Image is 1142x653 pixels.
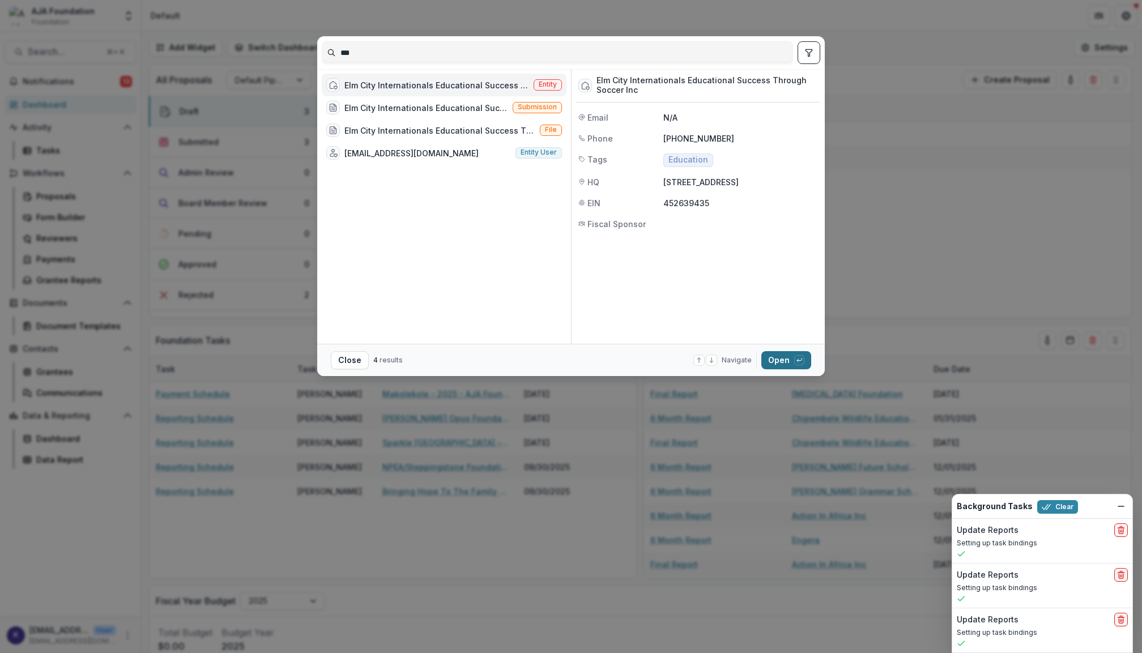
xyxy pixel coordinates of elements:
span: Email [587,112,608,123]
button: Clear [1037,500,1078,514]
button: delete [1114,568,1128,582]
p: Setting up task bindings [957,583,1128,593]
p: 452639435 [663,197,818,209]
h2: Update Reports [957,570,1019,580]
div: [EMAIL_ADDRESS][DOMAIN_NAME] [344,147,479,159]
p: N/A [663,112,818,123]
button: delete [1114,613,1128,626]
span: HQ [587,176,599,188]
p: Setting up task bindings [957,628,1128,638]
div: Elm City Internationals Educational Success Through Soccer Inc - Grant Agreement - [DATE].pdf [344,125,535,136]
span: Education [668,155,708,165]
h2: Background Tasks [957,502,1033,511]
button: Open [761,351,811,369]
span: Navigate [722,355,752,365]
p: Setting up task bindings [957,538,1128,548]
button: Dismiss [1114,500,1128,513]
div: Elm City Internationals Educational Success Through Soccer Inc [344,79,529,91]
span: Phone [587,133,613,144]
h2: Update Reports [957,526,1019,535]
p: [STREET_ADDRESS] [663,176,818,188]
span: EIN [587,197,600,209]
h2: Update Reports [957,615,1019,625]
span: 4 [373,356,378,364]
p: [PHONE_NUMBER] [663,133,818,144]
span: Tags [587,153,607,165]
button: delete [1114,523,1128,537]
div: Elm City Internationals Educational Success Through Soccer Inc [596,76,818,95]
span: Entity user [521,148,557,156]
span: File [545,126,557,134]
button: toggle filters [798,41,820,64]
div: Elm City Internationals Educational Success Through Soccer Inc - 2025 - AJA Foundation Grant Appl... [344,102,508,114]
span: Entity [539,80,557,88]
span: Submission [518,103,557,111]
span: results [380,356,403,364]
button: Close [331,351,369,369]
span: Fiscal Sponsor [587,218,646,230]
